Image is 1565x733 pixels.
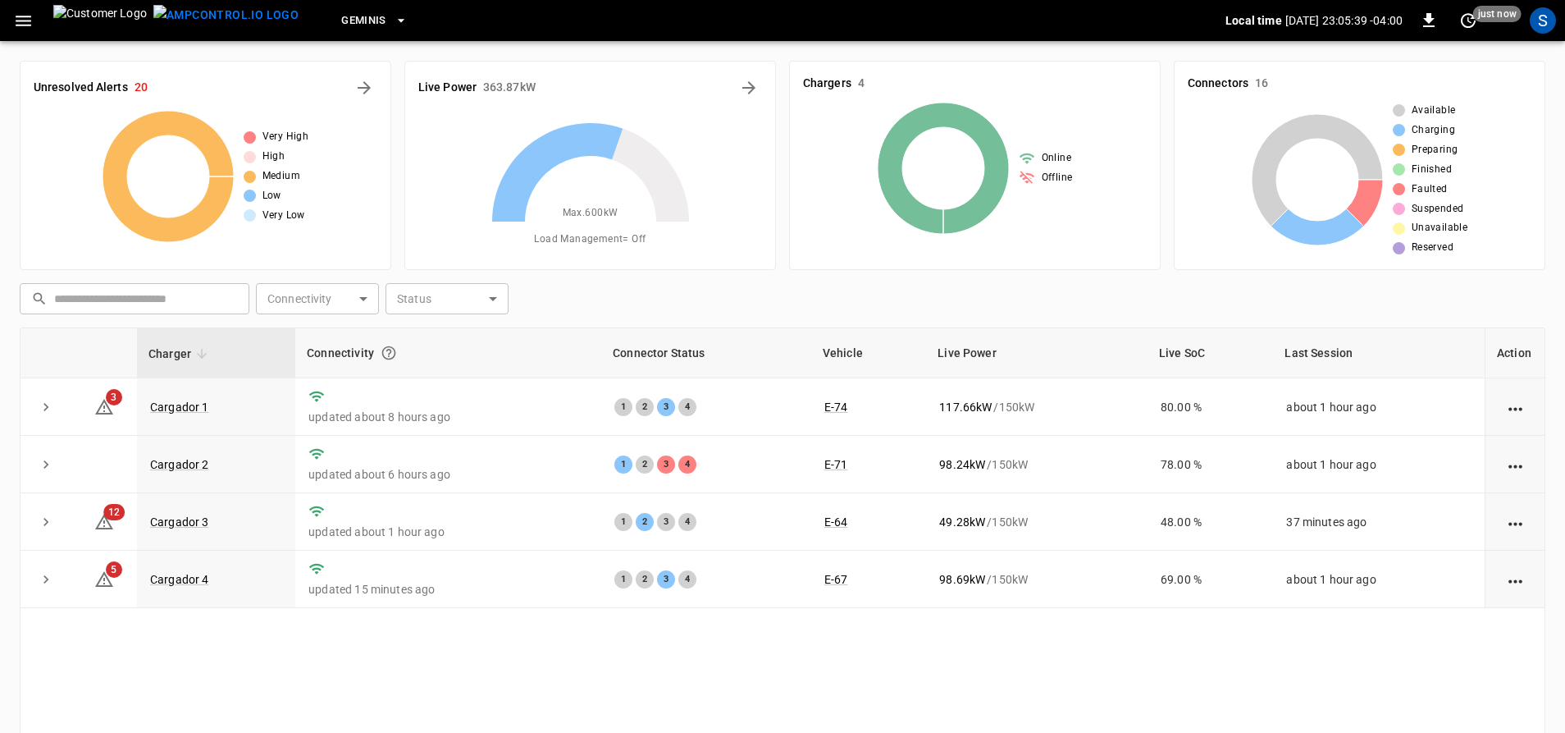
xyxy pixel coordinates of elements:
[1148,436,1273,493] td: 78.00 %
[418,79,477,97] h6: Live Power
[824,515,848,529] a: E-64
[614,570,632,589] div: 1
[308,524,588,540] p: updated about 1 hour ago
[939,399,1134,415] div: / 150 kW
[307,338,590,368] div: Connectivity
[135,79,148,97] h6: 20
[1473,6,1522,22] span: just now
[657,570,675,589] div: 3
[150,401,209,414] a: Cargador 1
[1412,240,1453,256] span: Reserved
[824,401,848,414] a: E-74
[1485,328,1544,378] th: Action
[150,573,209,586] a: Cargador 4
[678,570,696,589] div: 4
[374,338,404,368] button: Connection between the charger and our software.
[94,399,114,412] a: 3
[939,456,1134,473] div: / 150 kW
[262,188,281,204] span: Low
[1505,399,1526,415] div: action cell options
[1412,142,1458,158] span: Preparing
[1455,7,1481,34] button: set refresh interval
[1148,378,1273,436] td: 80.00 %
[1148,493,1273,551] td: 48.00 %
[824,458,848,471] a: E-71
[614,398,632,416] div: 1
[1505,514,1526,530] div: action cell options
[1225,12,1282,29] p: Local time
[34,395,58,419] button: expand row
[736,75,762,101] button: Energy Overview
[1042,170,1073,186] span: Offline
[939,514,1134,530] div: / 150 kW
[534,231,646,248] span: Load Management = Off
[803,75,851,93] h6: Chargers
[262,168,300,185] span: Medium
[678,513,696,531] div: 4
[678,398,696,416] div: 4
[1042,150,1071,167] span: Online
[483,79,536,97] h6: 363.87 kW
[1412,220,1467,236] span: Unavailable
[1412,103,1456,119] span: Available
[1412,181,1448,198] span: Faulted
[811,328,926,378] th: Vehicle
[1412,201,1464,218] span: Suspended
[1273,436,1485,493] td: about 1 hour ago
[1285,12,1403,29] p: [DATE] 23:05:39 -04:00
[262,149,285,165] span: High
[148,344,212,364] span: Charger
[926,328,1148,378] th: Live Power
[341,11,386,30] span: Geminis
[824,573,848,586] a: E-67
[53,5,147,36] img: Customer Logo
[939,514,985,530] p: 49.28 kW
[563,205,618,222] span: Max. 600 kW
[150,515,209,529] a: Cargador 3
[262,129,309,145] span: Very High
[1505,456,1526,473] div: action cell options
[1255,75,1268,93] h6: 16
[34,79,128,97] h6: Unresolved Alerts
[34,567,58,592] button: expand row
[1530,7,1556,34] div: profile-icon
[1273,551,1485,608] td: about 1 hour ago
[94,572,114,585] a: 5
[94,515,114,528] a: 12
[601,328,811,378] th: Connector Status
[614,513,632,531] div: 1
[335,5,414,37] button: Geminis
[636,398,654,416] div: 2
[858,75,865,93] h6: 4
[678,456,696,474] div: 4
[308,466,588,483] p: updated about 6 hours ago
[636,570,654,589] div: 2
[34,452,58,477] button: expand row
[1273,493,1485,551] td: 37 minutes ago
[262,208,305,224] span: Very Low
[34,510,58,534] button: expand row
[150,458,209,471] a: Cargador 2
[1148,328,1273,378] th: Live SoC
[636,456,654,474] div: 2
[308,409,588,425] p: updated about 8 hours ago
[1412,122,1455,139] span: Charging
[939,456,985,473] p: 98.24 kW
[308,581,588,598] p: updated 15 minutes ago
[1412,162,1452,178] span: Finished
[657,513,675,531] div: 3
[153,5,299,25] img: ampcontrol.io logo
[351,75,377,101] button: All Alerts
[1188,75,1248,93] h6: Connectors
[1505,571,1526,588] div: action cell options
[939,571,985,588] p: 98.69 kW
[939,399,992,415] p: 117.66 kW
[1273,328,1485,378] th: Last Session
[657,398,675,416] div: 3
[1273,378,1485,436] td: about 1 hour ago
[657,456,675,474] div: 3
[106,389,122,405] span: 3
[614,456,632,474] div: 1
[106,561,122,578] span: 5
[636,513,654,531] div: 2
